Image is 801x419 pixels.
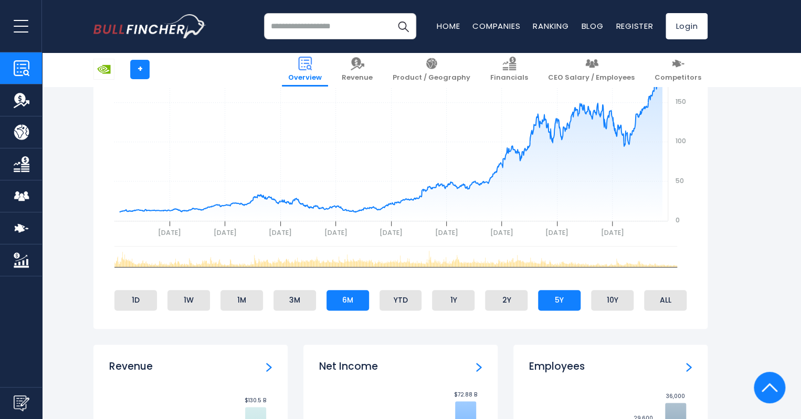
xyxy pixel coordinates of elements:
[545,228,568,237] text: [DATE]
[380,228,403,237] text: [DATE]
[282,52,328,87] a: Overview
[109,360,153,373] h3: Revenue
[393,73,470,82] span: Product / Geography
[644,290,687,310] li: ALL
[601,228,624,237] text: [DATE]
[335,52,379,87] a: Revenue
[437,20,460,31] a: Home
[167,290,210,310] li: 1W
[484,52,534,87] a: Financials
[476,360,482,372] a: Net income
[386,52,477,87] a: Product / Geography
[326,290,369,310] li: 6M
[485,290,528,310] li: 2Y
[130,60,150,79] a: +
[581,20,603,31] a: Blog
[158,228,181,237] text: [DATE]
[432,290,475,310] li: 1Y
[435,228,458,237] text: [DATE]
[269,228,292,237] text: [DATE]
[273,290,316,310] li: 3M
[390,13,416,39] button: Search
[114,290,157,310] li: 1D
[616,20,653,31] a: Register
[324,228,347,237] text: [DATE]
[676,216,680,224] text: 0
[655,73,701,82] span: Competitors
[245,396,266,404] text: $130.5 B
[676,136,686,145] text: 100
[648,52,708,87] a: Competitors
[490,228,513,237] text: [DATE]
[591,290,634,310] li: 10Y
[220,290,263,310] li: 1M
[93,14,206,38] a: Go to homepage
[533,20,568,31] a: Ranking
[686,360,692,372] a: Employees
[342,73,373,82] span: Revenue
[288,73,322,82] span: Overview
[266,360,272,372] a: Revenue
[529,360,585,373] h3: Employees
[676,176,684,185] text: 50
[319,360,378,373] h3: Net Income
[542,52,641,87] a: CEO Salary / Employees
[454,391,477,399] text: $72.88 B
[214,228,237,237] text: [DATE]
[380,290,422,310] li: YTD
[93,14,206,38] img: bullfincher logo
[94,59,114,79] img: NVDA logo
[538,290,581,310] li: 5Y
[472,20,520,31] a: Companies
[490,73,528,82] span: Financials
[676,97,686,106] text: 150
[666,392,685,400] text: 36,000
[548,73,635,82] span: CEO Salary / Employees
[109,36,692,246] svg: gh
[666,13,708,39] a: Login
